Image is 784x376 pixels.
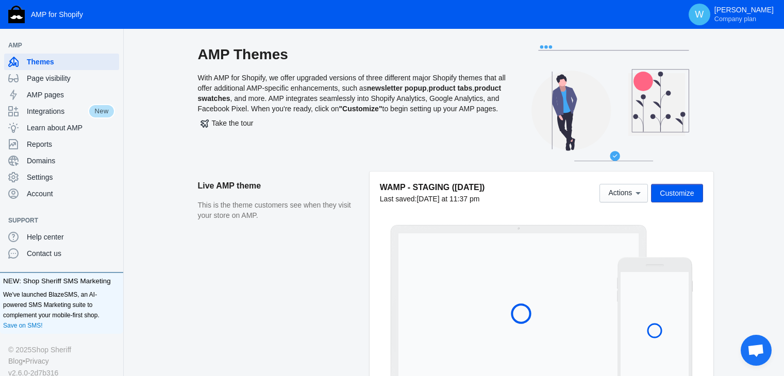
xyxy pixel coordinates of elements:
[201,119,254,127] span: Take the tour
[599,184,648,202] button: Actions
[4,119,119,136] a: Learn about AMP
[4,245,119,262] a: Contact us
[608,189,632,197] span: Actions
[31,344,71,355] a: Shop Sheriff
[105,43,121,47] button: Add a sales channel
[105,218,121,223] button: Add a sales channel
[416,195,479,203] span: [DATE] at 11:37 pm
[4,185,119,202] a: Account
[4,169,119,185] a: Settings
[714,15,756,23] span: Company plan
[367,84,427,92] b: newsletter popup
[428,84,472,92] b: product tabs
[27,73,115,83] span: Page visibility
[3,320,43,331] a: Save on SMS!
[27,172,115,182] span: Settings
[4,54,119,70] a: Themes
[198,172,359,200] h2: Live AMP theme
[198,200,359,220] p: This is the theme customers see when they visit your store on AMP.
[651,184,703,202] button: Customize
[8,40,105,50] span: AMP
[25,355,49,367] a: Privacy
[27,57,115,67] span: Themes
[8,355,23,367] a: Blog
[198,45,507,172] div: With AMP for Shopify, we offer upgraded versions of three different major Shopify themes that all...
[8,6,25,23] img: Shop Sheriff Logo
[27,232,115,242] span: Help center
[8,215,105,226] span: Support
[380,182,485,193] h5: WAMP - STAGING ([DATE])
[660,189,694,197] span: Customize
[27,189,115,199] span: Account
[27,90,115,100] span: AMP pages
[4,152,119,169] a: Domains
[198,45,507,64] h2: AMP Themes
[4,136,119,152] a: Reports
[4,103,119,119] a: IntegrationsNew
[88,104,115,118] span: New
[27,139,115,149] span: Reports
[8,344,115,355] div: © 2025
[8,355,115,367] div: •
[741,335,772,366] div: Chat abierto
[31,10,83,19] span: AMP for Shopify
[694,9,705,20] span: W
[27,248,115,259] span: Contact us
[339,105,382,113] b: "Customize"
[27,123,115,133] span: Learn about AMP
[380,194,485,204] div: Last saved:
[4,87,119,103] a: AMP pages
[27,106,88,116] span: Integrations
[198,114,256,132] button: Take the tour
[27,156,115,166] span: Domains
[4,70,119,87] a: Page visibility
[714,6,774,23] p: [PERSON_NAME]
